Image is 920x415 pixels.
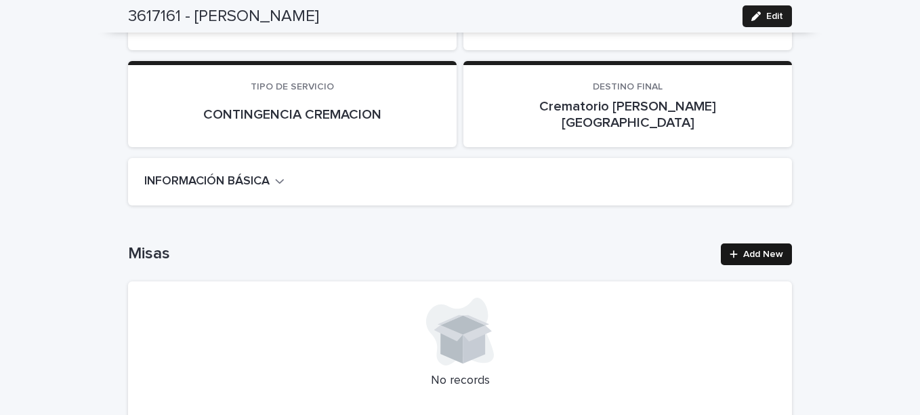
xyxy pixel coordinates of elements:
[144,106,440,123] p: CONTINGENCIA CREMACION
[721,243,792,265] a: Add New
[251,82,334,92] span: TIPO DE SERVICIO
[766,12,783,21] span: Edit
[480,98,776,131] p: Crematorio [PERSON_NAME][GEOGRAPHIC_DATA]
[128,7,319,26] h2: 3617161 - [PERSON_NAME]
[593,82,663,92] span: DESTINO FINAL
[743,5,792,27] button: Edit
[128,244,713,264] h1: Misas
[743,250,783,259] span: Add New
[144,174,270,189] h2: INFORMACIÓN BÁSICA
[144,174,285,189] button: INFORMACIÓN BÁSICA
[144,374,776,389] p: No records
